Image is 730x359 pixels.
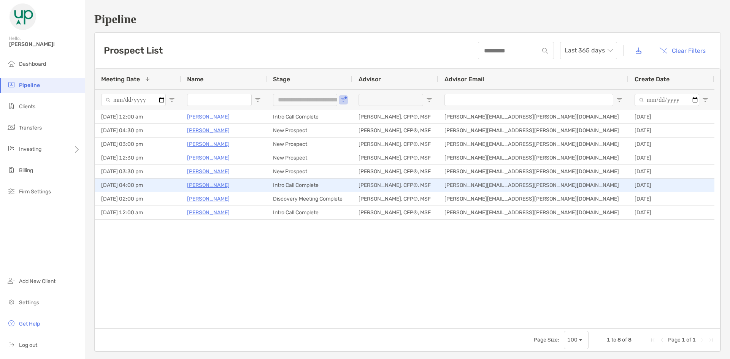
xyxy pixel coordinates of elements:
[352,138,438,151] div: [PERSON_NAME], CFP®, MSF
[267,192,352,206] div: Discovery Meeting Complete
[7,187,16,196] img: firm-settings icon
[628,124,714,137] div: [DATE]
[668,337,681,343] span: Page
[94,12,721,26] h1: Pipeline
[7,59,16,68] img: dashboard icon
[352,151,438,164] div: [PERSON_NAME], CFP®, MSF
[622,337,627,343] span: of
[267,206,352,219] div: Intro Call Complete
[187,126,230,135] p: [PERSON_NAME]
[659,337,665,343] div: Previous Page
[7,80,16,89] img: pipeline icon
[187,76,203,83] span: Name
[255,97,261,103] button: Open Filter Menu
[267,165,352,178] div: New Prospect
[359,76,381,83] span: Advisor
[438,151,628,164] div: [PERSON_NAME][EMAIL_ADDRESS][PERSON_NAME][DOMAIN_NAME]
[352,110,438,123] div: [PERSON_NAME], CFP®, MSF
[628,192,714,206] div: [DATE]
[19,278,56,285] span: Add New Client
[95,192,181,206] div: [DATE] 02:00 pm
[19,188,51,195] span: Firm Settings
[7,165,16,174] img: billing icon
[187,94,252,106] input: Name Filter Input
[19,125,42,131] span: Transfers
[95,165,181,178] div: [DATE] 03:30 pm
[95,138,181,151] div: [DATE] 03:00 pm
[7,123,16,132] img: transfers icon
[607,337,610,343] span: 1
[628,206,714,219] div: [DATE]
[267,124,352,137] div: New Prospect
[654,42,711,59] button: Clear Filters
[438,165,628,178] div: [PERSON_NAME][EMAIL_ADDRESS][PERSON_NAME][DOMAIN_NAME]
[444,76,484,83] span: Advisor Email
[267,110,352,123] div: Intro Call Complete
[187,180,230,190] a: [PERSON_NAME]
[101,76,140,83] span: Meeting Date
[438,110,628,123] div: [PERSON_NAME][EMAIL_ADDRESS][PERSON_NAME][DOMAIN_NAME]
[567,337,578,343] div: 100
[7,101,16,111] img: clients icon
[628,138,714,151] div: [DATE]
[692,337,696,343] span: 1
[7,340,16,349] img: logout icon
[542,48,548,54] img: input icon
[628,151,714,164] div: [DATE]
[187,167,230,176] a: [PERSON_NAME]
[19,321,40,327] span: Get Help
[101,94,166,106] input: Meeting Date Filter Input
[565,42,613,59] span: Last 365 days
[7,319,16,328] img: get-help icon
[19,61,46,67] span: Dashboard
[628,337,632,343] span: 8
[444,94,613,106] input: Advisor Email Filter Input
[19,82,40,89] span: Pipeline
[187,112,230,122] a: [PERSON_NAME]
[635,94,699,106] input: Create Date Filter Input
[352,192,438,206] div: [PERSON_NAME], CFP®, MSF
[187,139,230,149] a: [PERSON_NAME]
[438,179,628,192] div: [PERSON_NAME][EMAIL_ADDRESS][PERSON_NAME][DOMAIN_NAME]
[686,337,691,343] span: of
[352,179,438,192] div: [PERSON_NAME], CFP®, MSF
[682,337,685,343] span: 1
[352,124,438,137] div: [PERSON_NAME], CFP®, MSF
[340,97,346,103] button: Open Filter Menu
[438,206,628,219] div: [PERSON_NAME][EMAIL_ADDRESS][PERSON_NAME][DOMAIN_NAME]
[352,206,438,219] div: [PERSON_NAME], CFP®, MSF
[426,97,432,103] button: Open Filter Menu
[19,167,33,174] span: Billing
[187,208,230,217] p: [PERSON_NAME]
[628,110,714,123] div: [DATE]
[702,97,708,103] button: Open Filter Menu
[95,206,181,219] div: [DATE] 12:00 am
[635,76,670,83] span: Create Date
[95,110,181,123] div: [DATE] 12:00 am
[187,153,230,163] a: [PERSON_NAME]
[9,41,80,47] span: [PERSON_NAME]!
[438,138,628,151] div: [PERSON_NAME][EMAIL_ADDRESS][PERSON_NAME][DOMAIN_NAME]
[95,124,181,137] div: [DATE] 04:30 pm
[650,337,656,343] div: First Page
[438,192,628,206] div: [PERSON_NAME][EMAIL_ADDRESS][PERSON_NAME][DOMAIN_NAME]
[187,194,230,204] a: [PERSON_NAME]
[628,165,714,178] div: [DATE]
[617,337,621,343] span: 8
[273,76,290,83] span: Stage
[628,179,714,192] div: [DATE]
[564,331,589,349] div: Page Size
[104,45,163,56] h3: Prospect List
[7,297,16,307] img: settings icon
[19,146,41,152] span: Investing
[438,124,628,137] div: [PERSON_NAME][EMAIL_ADDRESS][PERSON_NAME][DOMAIN_NAME]
[95,151,181,164] div: [DATE] 12:30 pm
[169,97,175,103] button: Open Filter Menu
[7,276,16,285] img: add_new_client icon
[699,337,705,343] div: Next Page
